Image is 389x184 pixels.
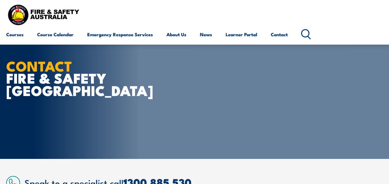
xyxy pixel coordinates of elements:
[226,27,257,42] a: Learner Portal
[6,27,24,42] a: Courses
[166,27,186,42] a: About Us
[200,27,212,42] a: News
[87,27,153,42] a: Emergency Response Services
[37,27,74,42] a: Course Calendar
[6,59,159,96] h1: FIRE & SAFETY [GEOGRAPHIC_DATA]
[271,27,288,42] a: Contact
[6,55,72,76] strong: CONTACT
